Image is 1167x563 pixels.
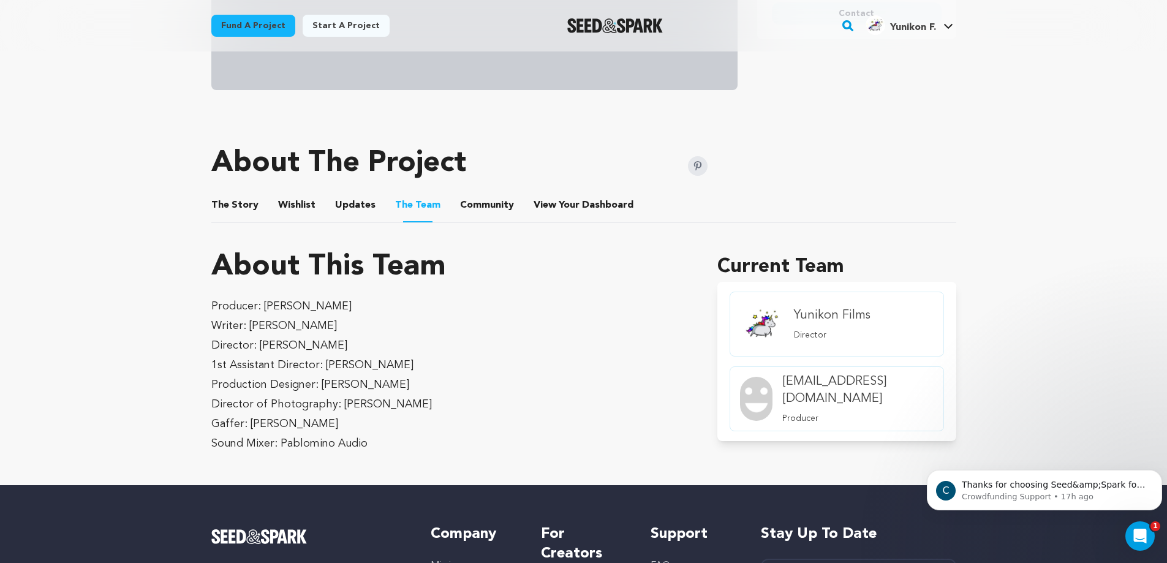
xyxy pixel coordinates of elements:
[211,375,689,395] p: Production Designer: [PERSON_NAME]
[730,292,943,357] a: member.name Profile
[890,23,936,32] span: Yunikon F.
[211,529,407,544] a: Seed&Spark Homepage
[303,15,390,37] a: Start a project
[1150,521,1160,531] span: 1
[582,198,633,213] span: Dashboard
[534,198,636,213] span: Your
[395,198,413,213] span: The
[211,198,259,213] span: Story
[534,198,636,213] a: ViewYourDashboard
[794,329,871,341] p: Director
[651,524,736,544] h5: Support
[431,524,516,544] h5: Company
[717,252,956,282] h1: Current Team
[211,434,689,453] p: Sound Mixer: Pablomino Audio
[740,377,772,421] img: Team Image
[782,412,933,425] p: Producer
[863,13,956,39] span: Yunikon F.'s Profile
[863,13,956,35] a: Yunikon F.'s Profile
[866,15,936,35] div: Yunikon F.'s Profile
[211,15,295,37] a: Fund a project
[211,316,689,336] p: Writer: [PERSON_NAME]
[794,307,871,324] h4: Yunikon Films
[278,198,315,213] span: Wishlist
[211,355,689,375] p: 1st Assistant Director: [PERSON_NAME]
[922,444,1167,530] iframe: Intercom notifications message
[761,524,956,544] h5: Stay up to date
[211,414,689,434] p: Gaffer: [PERSON_NAME]
[395,198,440,213] span: Team
[335,198,376,213] span: Updates
[211,198,229,213] span: The
[211,529,308,544] img: Seed&Spark Logo
[740,302,784,346] img: Team Image
[567,18,663,33] a: Seed&Spark Homepage
[211,149,466,178] h1: About The Project
[211,336,689,355] p: Director: [PERSON_NAME]
[567,18,663,33] img: Seed&Spark Logo Dark Mode
[211,252,446,282] h1: About This Team
[1125,521,1155,551] iframe: Intercom live chat
[211,395,689,414] p: Director of Photography: [PERSON_NAME]
[730,366,943,431] a: member.name Profile
[460,198,514,213] span: Community
[688,156,708,176] img: Seed&Spark Pinterest Icon
[866,15,885,35] img: 98614f210229f955.jpg
[211,297,689,316] p: Producer: [PERSON_NAME]
[782,373,933,407] h4: [EMAIL_ADDRESS][DOMAIN_NAME]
